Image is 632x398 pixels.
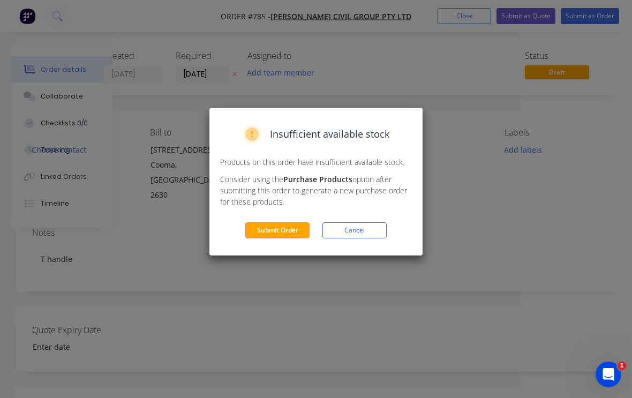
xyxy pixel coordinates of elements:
[322,222,387,238] button: Cancel
[283,174,352,184] strong: Purchase Products
[596,362,621,387] iframe: Intercom live chat
[220,156,412,168] p: Products on this order have insufficient available stock.
[245,222,310,238] button: Submit Order
[220,174,412,207] p: Consider using the option after submitting this order to generate a new purchase order for these ...
[618,362,626,370] span: 1
[270,127,389,141] span: Insufficient available stock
